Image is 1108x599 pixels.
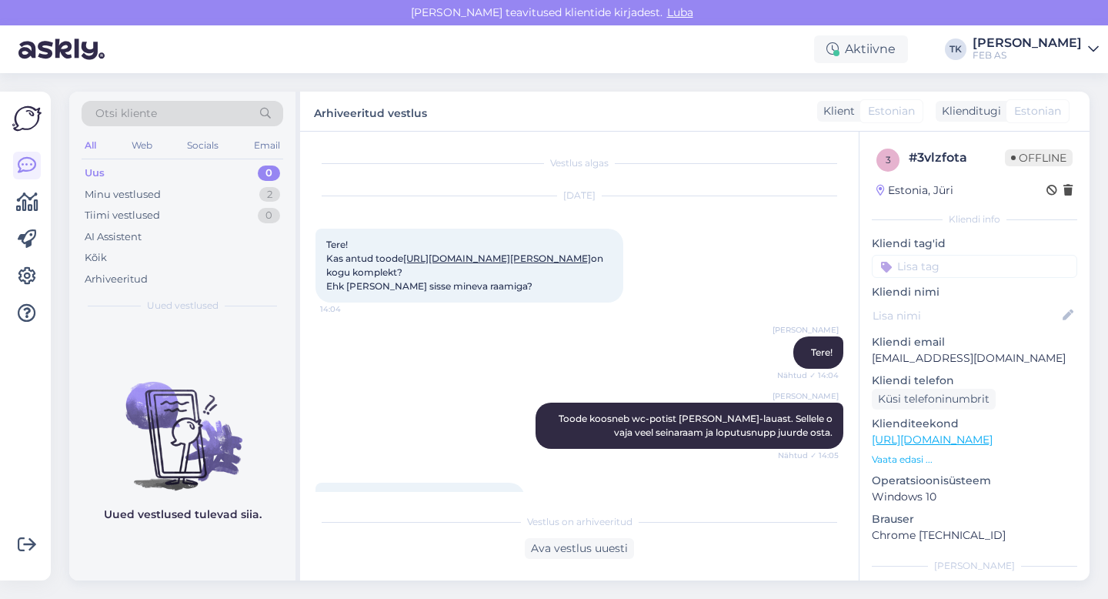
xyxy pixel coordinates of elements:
span: Uued vestlused [147,299,219,313]
div: Socials [184,136,222,156]
a: [URL][DOMAIN_NAME] [872,433,993,447]
input: Lisa tag [872,255,1077,278]
div: 0 [258,166,280,181]
span: Luba [662,5,698,19]
div: [PERSON_NAME] [973,37,1082,49]
p: Chrome [TECHNICAL_ID] [872,527,1077,544]
p: Windows 10 [872,489,1077,505]
div: Vestlus algas [315,156,843,170]
span: Nähtud ✓ 14:05 [778,450,839,461]
div: Ava vestlus uuesti [525,538,634,559]
p: Operatsioonisüsteem [872,473,1077,489]
div: Web [128,136,155,156]
div: Tiimi vestlused [85,208,160,223]
span: Vestlus on arhiveeritud [527,515,632,529]
p: Klienditeekond [872,416,1077,432]
p: [EMAIL_ADDRESS][DOMAIN_NAME] [872,350,1077,366]
img: No chats [69,354,295,493]
div: Email [251,136,283,156]
p: Kliendi telefon [872,373,1077,389]
span: Nähtud ✓ 14:04 [777,370,839,381]
div: [DATE] [315,189,843,202]
div: [PERSON_NAME] [872,559,1077,573]
img: Askly Logo [12,104,42,133]
div: Küsi telefoninumbrit [872,389,996,410]
input: Lisa nimi [873,307,1060,324]
p: Brauser [872,511,1077,527]
span: [PERSON_NAME] [773,390,839,402]
p: Kliendi nimi [872,284,1077,300]
div: Estonia, Jüri [876,182,953,199]
div: AI Assistent [85,229,142,245]
div: Minu vestlused [85,187,161,202]
div: Kõik [85,250,107,266]
div: Klient [817,103,855,119]
span: Estonian [1014,103,1061,119]
span: 14:04 [320,303,378,315]
p: Kliendi tag'id [872,236,1077,252]
label: Arhiveeritud vestlus [314,101,427,122]
div: Uus [85,166,105,181]
span: Otsi kliente [95,105,157,122]
p: Kliendi email [872,334,1077,350]
p: Vaata edasi ... [872,453,1077,467]
p: Uued vestlused tulevad siia. [104,507,262,523]
span: [PERSON_NAME] [773,324,839,336]
span: 3 [886,154,891,166]
a: [URL][DOMAIN_NAME][PERSON_NAME] [403,253,591,264]
div: Aktiivne [814,35,908,63]
span: Tere! Kas antud toode on kogu komplekt? Ehk [PERSON_NAME] sisse mineva raamiga? [326,239,606,292]
a: [PERSON_NAME]FEB AS [973,37,1099,62]
div: FEB AS [973,49,1082,62]
div: 2 [259,187,280,202]
span: Offline [1005,149,1073,166]
div: 0 [258,208,280,223]
div: Kliendi info [872,212,1077,226]
div: Arhiveeritud [85,272,148,287]
span: Estonian [868,103,915,119]
div: All [82,136,99,156]
div: Klienditugi [936,103,1001,119]
span: Tere! [811,346,833,358]
span: Toode koosneb wc-potist [PERSON_NAME]-lauast. Sellele o vaja veel seinaraam ja loputusnupp juurde... [559,413,835,438]
div: TK [945,38,966,60]
div: # 3vlzfota [909,149,1005,167]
